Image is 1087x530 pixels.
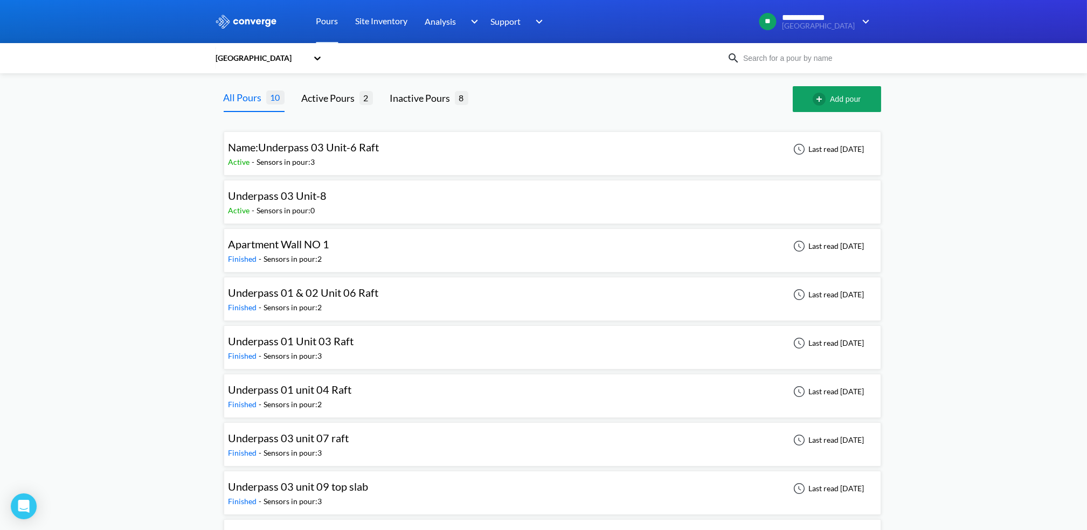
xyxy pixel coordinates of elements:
[259,303,264,312] span: -
[264,399,322,410] div: Sensors in pour: 2
[266,90,285,104] span: 10
[390,90,455,106] div: Inactive Pours
[224,192,881,201] a: Underpass 03 Unit-8Active-Sensors in pour:0
[229,448,259,457] span: Finished
[455,91,468,104] span: 8
[229,206,252,215] span: Active
[229,400,259,409] span: Finished
[787,288,868,301] div: Last read [DATE]
[463,15,481,28] img: downArrow.svg
[215,15,278,29] img: logo_ewhite.svg
[787,434,868,447] div: Last read [DATE]
[229,351,259,360] span: Finished
[264,302,322,313] div: Sensors in pour: 2
[229,303,259,312] span: Finished
[787,385,868,398] div: Last read [DATE]
[740,52,870,64] input: Search for a pour by name
[264,253,322,265] div: Sensors in pour: 2
[813,93,830,106] img: add-circle-outline.svg
[229,497,259,506] span: Finished
[793,86,881,112] button: Add pour
[229,286,379,299] span: Underpass 01 & 02 Unit 06 Raft
[224,435,881,444] a: Underpass 03 unit 07 raftFinished-Sensors in pour:3Last read [DATE]
[229,141,379,154] span: Name:Underpass 03 Unit-6 Raft
[359,91,373,104] span: 2
[425,15,456,28] span: Analysis
[229,480,369,493] span: Underpass 03 unit 09 top slab
[224,338,881,347] a: Underpass 01 Unit 03 RaftFinished-Sensors in pour:3Last read [DATE]
[787,482,868,495] div: Last read [DATE]
[529,15,546,28] img: downArrow.svg
[787,337,868,350] div: Last read [DATE]
[259,497,264,506] span: -
[224,386,881,395] a: Underpass 01 unit 04 RaftFinished-Sensors in pour:2Last read [DATE]
[224,241,881,250] a: Apartment Wall NO 1Finished-Sensors in pour:2Last read [DATE]
[257,156,315,168] div: Sensors in pour: 3
[491,15,521,28] span: Support
[783,22,855,30] span: [GEOGRAPHIC_DATA]
[229,157,252,166] span: Active
[787,143,868,156] div: Last read [DATE]
[257,205,315,217] div: Sensors in pour: 0
[855,15,873,28] img: downArrow.svg
[215,52,308,64] div: [GEOGRAPHIC_DATA]
[259,400,264,409] span: -
[252,157,257,166] span: -
[252,206,257,215] span: -
[229,383,352,396] span: Underpass 01 unit 04 Raft
[727,52,740,65] img: icon-search.svg
[264,350,322,362] div: Sensors in pour: 3
[787,240,868,253] div: Last read [DATE]
[229,431,349,444] span: Underpass 03 unit 07 raft
[229,238,330,250] span: Apartment Wall NO 1
[259,254,264,263] span: -
[229,189,327,202] span: Underpass 03 Unit-8
[264,447,322,459] div: Sensors in pour: 3
[11,493,37,519] div: Open Intercom Messenger
[224,144,881,153] a: Name:Underpass 03 Unit-6 RaftActive-Sensors in pour:3Last read [DATE]
[224,289,881,298] a: Underpass 01 & 02 Unit 06 RaftFinished-Sensors in pour:2Last read [DATE]
[259,351,264,360] span: -
[224,483,881,492] a: Underpass 03 unit 09 top slabFinished-Sensors in pour:3Last read [DATE]
[224,90,266,105] div: All Pours
[264,496,322,507] div: Sensors in pour: 3
[229,334,354,347] span: Underpass 01 Unit 03 Raft
[229,254,259,263] span: Finished
[259,448,264,457] span: -
[302,90,359,106] div: Active Pours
